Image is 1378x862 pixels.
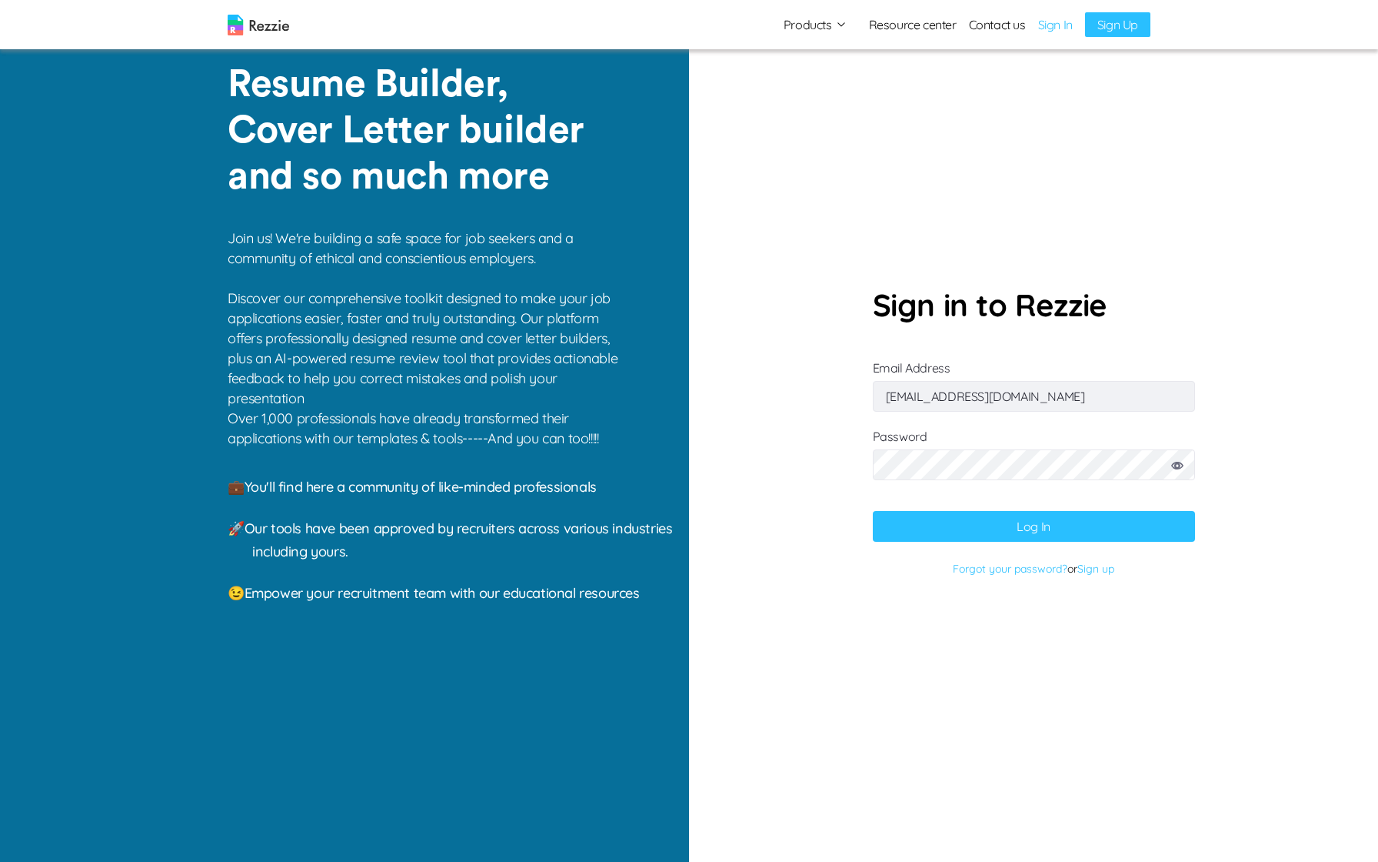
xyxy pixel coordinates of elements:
button: Products [784,15,847,34]
span: 🚀 Our tools have been approved by recruiters across various industries including yours. [228,520,672,560]
a: Forgot your password? [953,562,1067,576]
a: Sign Up [1085,12,1150,37]
p: or [873,557,1195,580]
input: Password [873,449,1195,480]
input: Email Address [873,381,1195,412]
p: Sign in to Rezzie [873,282,1195,328]
a: Sign up [1077,562,1114,576]
label: Password [873,429,1195,496]
span: 💼 You'll find here a community of like-minded professionals [228,478,597,496]
p: Resume Builder, Cover Letter builder and so much more [228,62,611,200]
a: Resource center [869,15,957,34]
p: Join us! We're building a safe space for job seekers and a community of ethical and conscientious... [228,229,628,409]
a: Contact us [969,15,1026,34]
span: 😉 Empower your recruitment team with our educational resources [228,584,640,602]
a: Sign In [1038,15,1073,34]
img: logo [228,15,289,35]
p: Over 1,000 professionals have already transformed their applications with our templates & tools--... [228,409,628,449]
button: Log In [873,511,1195,542]
label: Email Address [873,360,1195,404]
